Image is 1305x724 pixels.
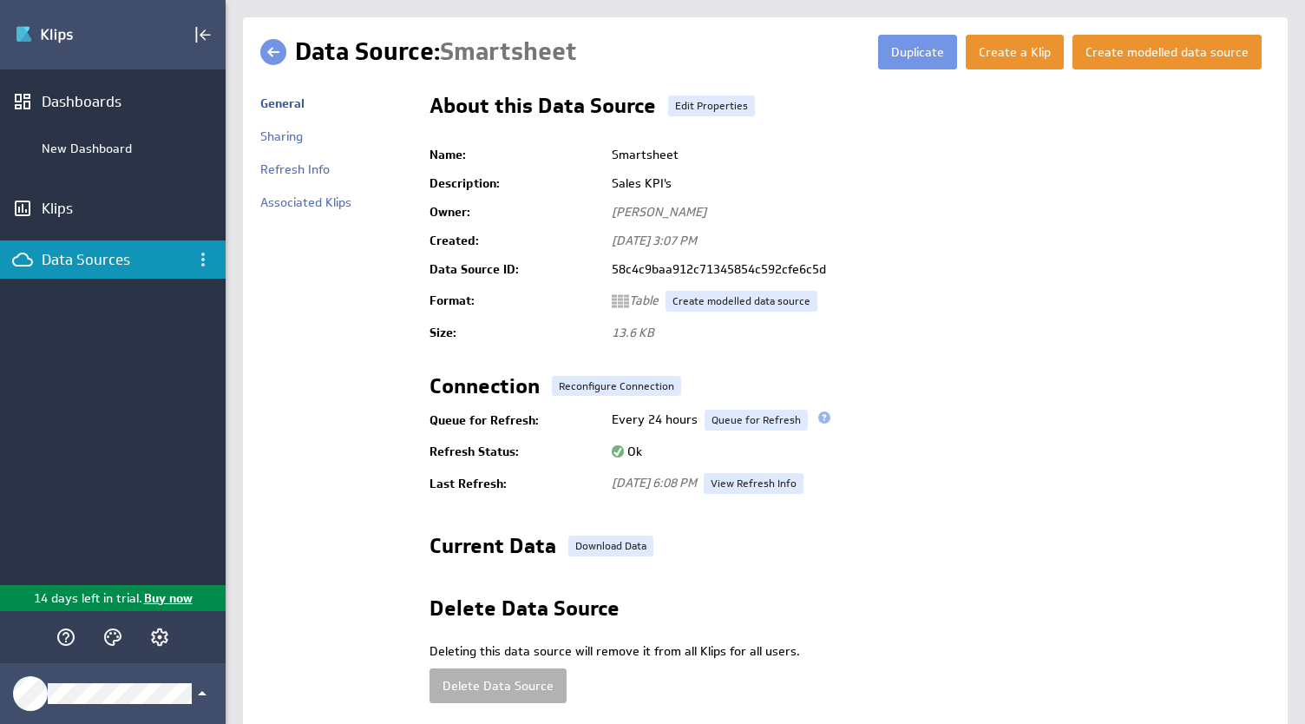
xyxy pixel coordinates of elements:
img: Klipfolio klips logo [15,21,136,49]
h2: Current Data [430,536,556,563]
div: Dashboards [42,92,184,111]
span: 13.6 KB [612,325,654,340]
span: Smartsheet [440,36,577,68]
td: Created: [430,227,603,255]
a: General [260,95,305,111]
span: [DATE] 6:08 PM [612,475,697,490]
a: Download Data [568,536,653,556]
td: Refresh Status: [430,438,603,466]
button: Delete Data Source [430,668,567,703]
h2: Delete Data Source [430,598,620,626]
div: New Dashboard [42,141,217,156]
span: Table [612,293,659,308]
span: Every 24 hours [612,411,698,427]
a: Queue for Refresh [705,410,808,431]
a: Refresh Info [260,161,330,177]
p: 14 days left in trial. [34,589,142,608]
td: Size: [430,319,603,347]
div: Go to Dashboards [15,21,136,49]
button: Create a Klip [966,35,1064,69]
p: Deleting this data source will remove it from all Klips for all users. [430,643,1270,661]
td: Sales KPI's [603,169,1270,198]
td: Smartsheet [603,141,1270,169]
h1: Data Source: [295,35,577,69]
td: Name: [430,141,603,169]
h2: About this Data Source [430,95,656,123]
div: Klips [42,199,184,218]
td: Queue for Refresh: [430,403,603,438]
div: Account and settings [145,622,174,652]
p: Buy now [142,589,193,608]
td: Last Refresh: [430,466,603,501]
button: Reconfigure Connection [552,376,681,396]
td: 58c4c9baa912c71345854c592cfe6c5d [603,255,1270,284]
svg: Themes [102,627,123,648]
td: Description: [430,169,603,198]
div: Data Sources [42,250,184,269]
td: Data Source ID: [430,255,603,284]
div: Collapse [188,20,218,49]
a: Sharing [260,128,303,144]
button: Create modelled data source [1072,35,1262,69]
a: Edit Properties [668,95,755,116]
a: Associated Klips [260,194,351,210]
h2: Connection [430,376,540,404]
a: Create modelled data source [666,291,817,312]
span: [DATE] 3:07 PM [612,233,697,248]
button: Duplicate [878,35,957,69]
svg: Account and settings [149,627,170,648]
td: Format: [430,284,603,319]
a: View Refresh Info [704,473,803,494]
span: Ok [612,444,642,459]
div: Themes [98,622,128,652]
span: [PERSON_NAME] [612,204,706,220]
td: Owner: [430,198,603,227]
div: Help [51,622,81,652]
img: ds-format-grid.svg [612,293,629,310]
div: Data Sources menu [188,245,218,274]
